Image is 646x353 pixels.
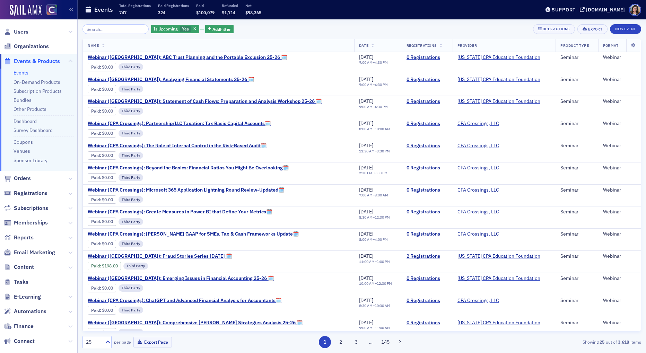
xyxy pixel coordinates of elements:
strong: 3,618 [617,339,630,345]
a: Other Products [14,106,46,112]
span: : [91,131,102,136]
span: Profile [629,4,641,16]
span: Organizations [14,43,49,50]
span: Content [14,263,34,271]
span: Date [359,43,368,48]
div: Webinar [603,275,636,282]
a: 0 Registrations [407,121,448,127]
span: $198.00 [102,263,118,268]
a: Events [14,70,28,76]
span: Product Type [560,43,589,48]
div: Third Party [119,329,143,336]
a: 0 Registrations [407,77,448,83]
span: Webinar (CA): Analyzing Financial Statements 25-26 🗓 [88,77,254,83]
a: 0 Registrations [407,165,448,171]
a: Tasks [4,278,28,286]
span: [DATE] [359,165,373,171]
div: Seminar [560,275,593,282]
div: Support [552,7,576,13]
a: SailAMX [10,5,42,16]
a: Coupons [14,139,33,145]
span: [DATE] [359,253,373,259]
a: Finance [4,323,34,330]
span: $0.00 [102,197,113,202]
div: Webinar [603,231,636,237]
div: 25 [86,338,101,346]
a: Webinar (CPA Crossings): Partnership/LLC Taxation: Tax Basis Capital Accounts🗓️ [88,121,271,127]
time: 4:30 PM [375,82,388,87]
span: California CPA Education Foundation [457,54,540,61]
time: 4:30 PM [375,104,388,109]
input: Search… [82,24,149,34]
span: [DATE] [359,54,373,60]
span: California CPA Education Foundation [457,320,540,326]
time: 4:00 PM [375,237,388,242]
time: 3:30 PM [374,170,387,175]
a: [US_STATE] CPA Education Foundation [457,320,540,326]
span: Format [603,43,618,48]
div: Export [588,27,602,31]
time: 11:30 AM [359,149,375,153]
button: Export [577,24,608,34]
span: Reports [14,234,34,241]
span: $0.00 [102,108,113,114]
div: Paid: 0 - $0 [88,151,116,160]
a: Orders [4,175,31,182]
strong: 25 [599,339,606,345]
div: Paid: 0 - $0 [88,63,116,71]
a: Venues [14,148,30,154]
span: Webinar (CPA Crossings): ChatGPT and Advanced Financial Analysis for Accountants🗓️ [88,298,281,304]
div: Seminar [560,253,593,259]
span: $0.00 [102,308,113,313]
a: CPA Crossings, LLC [457,165,499,171]
a: Webinar ([GEOGRAPHIC_DATA]): Analyzing Financial Statements 25-26 🗓 [88,77,254,83]
div: Third Party [119,174,143,181]
button: New Event [610,24,641,34]
a: E-Learning [4,293,41,301]
a: Paid [91,241,100,246]
a: CPA Crossings, LLC [457,298,499,304]
span: [DATE] [359,187,373,193]
time: 9:00 AM [359,325,373,330]
span: Registrations [407,43,437,48]
div: Showing out of items [460,339,641,345]
a: Webinar ([GEOGRAPHIC_DATA]): ABC Trust Planning and the Portable Exclusion 25-26 🗓 [88,54,287,61]
h1: Events [94,6,113,14]
span: Connect [14,337,35,345]
a: CPA Crossings, LLC [457,121,499,127]
a: 0 Registrations [407,275,448,282]
div: Webinar [603,209,636,215]
button: AddFilter [205,25,234,34]
p: Net [245,3,261,8]
span: Webinar (CPA Crossings): The Role of Internal Control in the Risk-Based Audit🗓️ [88,143,267,149]
a: Paid [91,153,100,158]
span: CPA Crossings, LLC [457,298,501,304]
a: [US_STATE] CPA Education Foundation [457,275,540,282]
a: 0 Registrations [407,209,448,215]
span: California CPA Education Foundation [457,275,540,282]
span: $0.00 [102,219,113,224]
a: Reports [4,234,34,241]
time: 8:30 AM [359,303,373,308]
div: Paid: 0 - $0 [88,173,116,182]
div: Seminar [560,143,593,149]
div: Third Party [119,152,143,159]
div: Paid: 0 - $0 [88,306,116,314]
a: 0 Registrations [407,54,448,61]
span: CPA Crossings, LLC [457,231,501,237]
a: Webinar (CPA Crossings): Beyond the Basics: Financial Ratios You Might Be Overlooking🗓️ [88,165,289,171]
div: Webinar [603,77,636,83]
span: Webinar (CPA Crossings): Microsoft 365 Application Lightning Round Review-Updated🗓️ [88,187,284,193]
a: 0 Registrations [407,143,448,149]
a: New Event [610,25,641,32]
span: $0.00 [102,87,113,92]
time: 12:30 PM [375,215,390,220]
time: 10:00 AM [375,126,390,131]
span: : [91,108,102,114]
div: Third Party [119,108,143,115]
div: Paid: 0 - $0 [88,129,116,138]
a: Content [4,263,34,271]
time: 1:00 PM [377,259,390,264]
a: Events & Products [4,58,60,65]
p: Paid [196,3,215,8]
